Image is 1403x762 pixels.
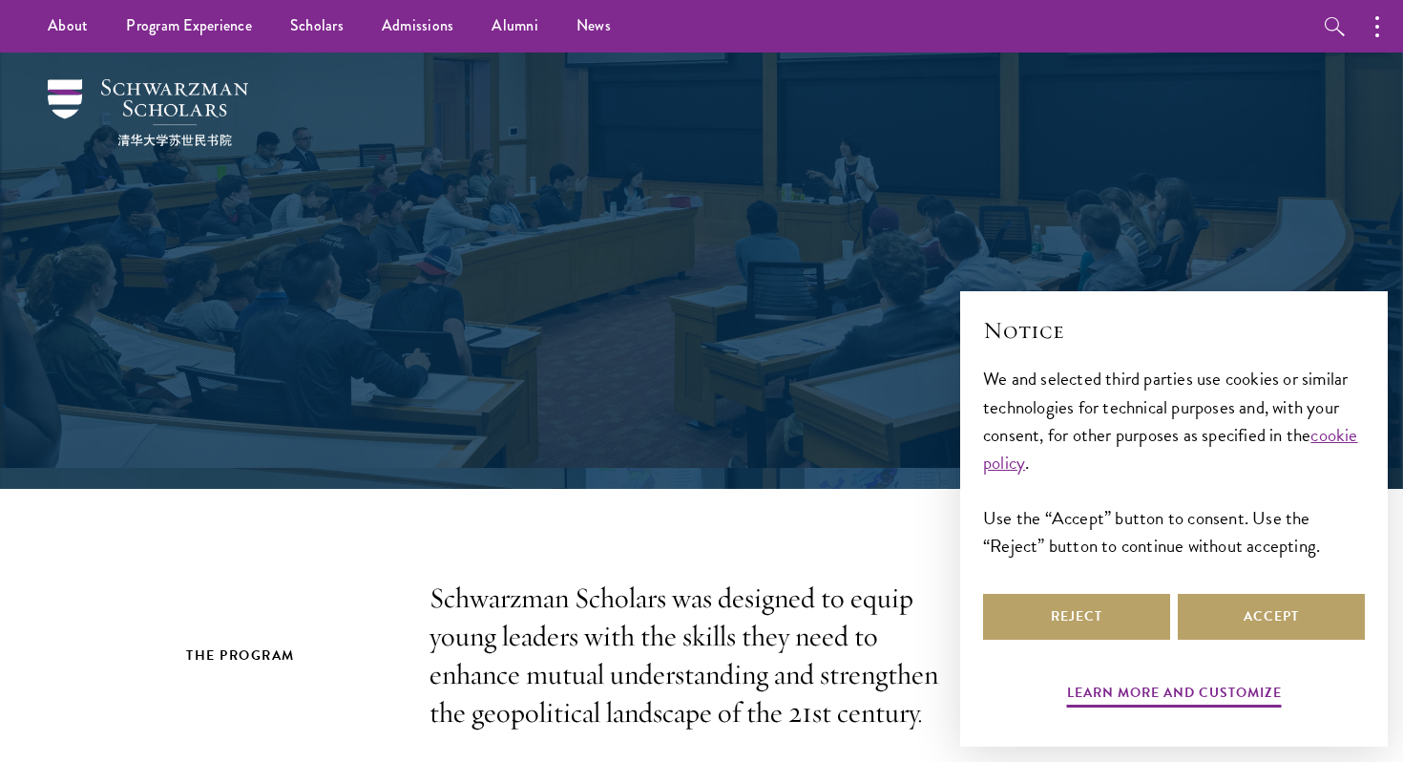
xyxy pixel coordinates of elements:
a: cookie policy [983,421,1358,476]
button: Accept [1178,594,1365,640]
div: We and selected third parties use cookies or similar technologies for technical purposes and, wit... [983,365,1365,559]
button: Learn more and customize [1067,681,1282,710]
button: Reject [983,594,1170,640]
p: Schwarzman Scholars was designed to equip young leaders with the skills they need to enhance mutu... [429,580,974,732]
h2: Notice [983,314,1365,347]
h2: The Program [186,644,391,667]
img: Schwarzman Scholars [48,79,248,146]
